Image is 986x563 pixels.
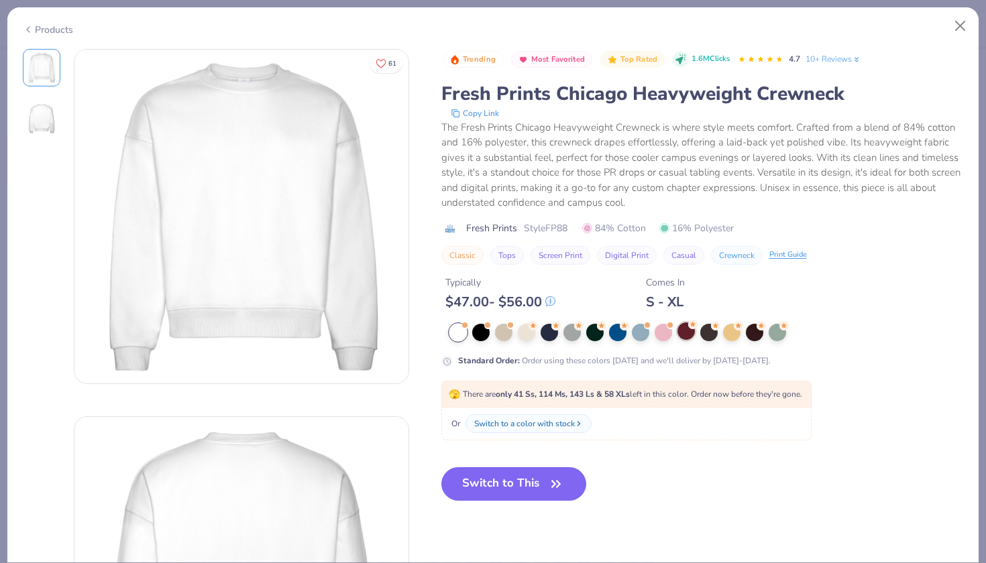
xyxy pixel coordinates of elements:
[449,54,460,65] img: Trending sort
[74,50,408,383] img: Front
[789,54,800,64] span: 4.7
[531,246,590,265] button: Screen Print
[445,275,555,290] div: Typically
[25,52,58,84] img: Front
[600,51,665,68] button: Badge Button
[496,389,630,399] strong: only 41 Ss, 114 Ms, 143 Ls & 58 XLs
[449,388,460,401] span: 🫣
[447,107,503,120] button: copy to clipboard
[465,414,592,433] button: Switch to a color with stock
[659,221,734,235] span: 16% Polyester
[692,54,730,65] span: 1.6M Clicks
[449,389,802,399] span: There are left in this color. Order now before they're gone.
[474,418,575,430] div: Switch to a color with stock
[441,223,459,234] img: brand logo
[466,221,517,235] span: Fresh Prints
[441,120,964,210] div: The Fresh Prints Chicago Heavyweight Crewneck is where style meets comfort. Crafted from a blend ...
[582,221,646,235] span: 84% Cotton
[441,467,587,501] button: Switch to This
[620,56,658,63] span: Top Rated
[445,294,555,310] div: $ 47.00 - $ 56.00
[441,246,484,265] button: Classic
[458,355,771,367] div: Order using these colors [DATE] and we'll deliver by [DATE]-[DATE].
[25,103,58,135] img: Back
[518,54,529,65] img: Most Favorited sort
[948,13,973,39] button: Close
[490,246,524,265] button: Tops
[531,56,585,63] span: Most Favorited
[524,221,567,235] span: Style FP88
[646,294,685,310] div: S - XL
[388,60,396,67] span: 61
[449,418,460,430] span: Or
[711,246,763,265] button: Crewneck
[607,54,618,65] img: Top Rated sort
[597,246,657,265] button: Digital Print
[663,246,704,265] button: Casual
[769,249,807,261] div: Print Guide
[370,54,402,73] button: Like
[738,49,783,70] div: 4.7 Stars
[511,51,592,68] button: Badge Button
[441,81,964,107] div: Fresh Prints Chicago Heavyweight Crewneck
[646,275,685,290] div: Comes In
[443,51,503,68] button: Badge Button
[806,53,861,65] a: 10+ Reviews
[458,355,520,366] strong: Standard Order :
[23,23,73,37] div: Products
[463,56,496,63] span: Trending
